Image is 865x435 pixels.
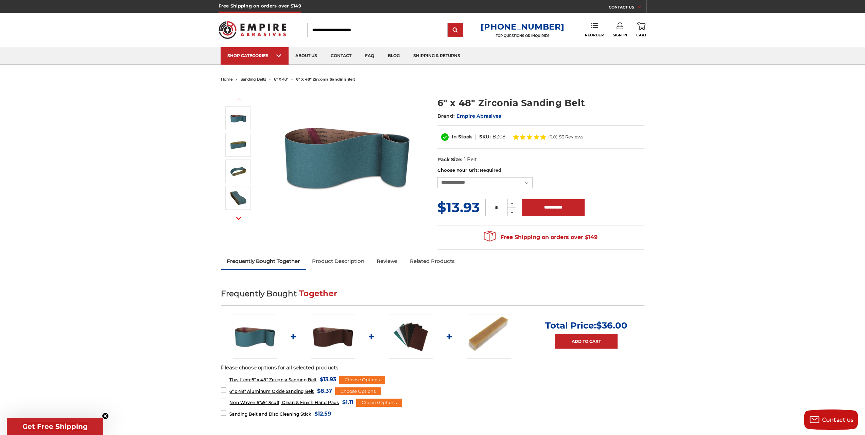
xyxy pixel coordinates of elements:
button: Close teaser [102,413,109,419]
span: Cart [636,33,646,37]
span: Together [299,289,337,298]
span: $13.93 [320,375,336,384]
span: $13.93 [437,199,480,216]
span: 6" x 48" Zirconia Sanding Belt [229,377,317,382]
a: sanding belts [241,77,266,82]
button: Contact us [804,409,858,430]
span: Free Shipping on orders over $149 [484,231,598,244]
span: 56 Reviews [559,135,583,139]
a: shipping & returns [406,47,467,65]
span: Sanding Belt and Disc Cleaning Stick [229,412,311,417]
span: $1.11 [342,398,353,407]
img: 6" x 48" Zirconia Sanding Belt [233,315,277,359]
span: 6" x 48" zirconia sanding belt [296,77,355,82]
h1: 6" x 48" Zirconia Sanding Belt [437,96,644,110]
p: Total Price: [545,320,627,331]
dd: BZ08 [492,133,505,140]
div: SHOP CATEGORIES [227,53,282,58]
span: $36.00 [596,320,627,331]
a: [PHONE_NUMBER] [481,22,564,32]
span: Contact us [822,417,854,423]
a: Product Description [306,254,370,269]
div: Choose Options [356,399,402,407]
a: CONTACT US [609,3,646,13]
img: 6" x 48" Zirconia Sanding Belt [279,89,415,225]
label: Choose Your Grit: [437,167,644,174]
a: Add to Cart [555,334,618,349]
a: Frequently Bought Together [221,254,306,269]
a: blog [381,47,406,65]
dt: Pack Size: [437,156,463,163]
img: 6" x 48" Zirc Sanding Belt [230,136,247,153]
div: Choose Options [335,387,381,396]
a: contact [324,47,358,65]
dt: SKU: [479,133,491,140]
span: (5.0) [548,135,557,139]
a: Reviews [370,254,404,269]
span: Reorder [585,33,604,37]
a: Reorder [585,22,604,37]
button: Previous [230,92,247,106]
span: 6" x 48" Aluminum Oxide Sanding Belt [229,389,314,394]
div: Get Free ShippingClose teaser [7,418,103,435]
img: 6" x 48" Sanding Belt - Zirc [230,189,247,206]
img: Empire Abrasives [219,17,287,43]
a: Cart [636,22,646,37]
img: 6" x 48" Zirconia Sanding Belt [230,110,247,127]
p: FOR QUESTIONS OR INQUIRIES [481,34,564,38]
button: Next [230,211,247,226]
div: Choose Options [339,376,385,384]
span: Frequently Bought [221,289,297,298]
a: about us [289,47,324,65]
span: Get Free Shipping [22,422,88,431]
input: Submit [449,23,462,37]
a: Empire Abrasives [456,113,501,119]
a: home [221,77,233,82]
span: Sign In [613,33,627,37]
span: Brand: [437,113,455,119]
span: $12.59 [314,409,331,418]
small: Required [480,167,501,173]
a: 6" x 48" [274,77,288,82]
span: In Stock [452,134,472,140]
a: Related Products [404,254,461,269]
p: Please choose options for all selected products [221,364,644,372]
span: $8.37 [317,386,332,396]
a: faq [358,47,381,65]
img: 6" x 48" Sanding Belt - Zirconia [230,163,247,180]
dd: 1 Belt [464,156,477,163]
strong: This Item: [229,377,252,382]
span: Non Woven 6"x9" Scuff, Clean & Finish Hand Pads [229,400,339,405]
